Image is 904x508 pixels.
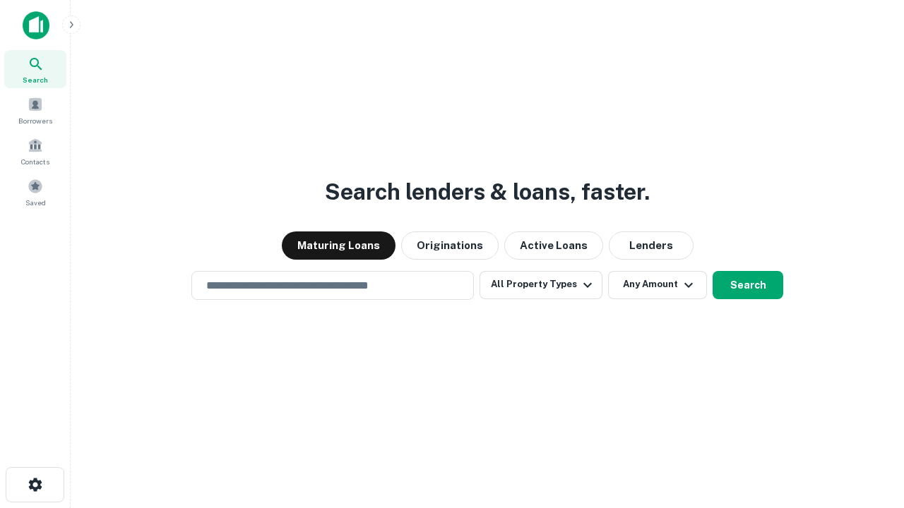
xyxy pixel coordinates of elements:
[4,173,66,211] a: Saved
[25,197,46,208] span: Saved
[609,231,694,260] button: Lenders
[23,11,49,40] img: capitalize-icon.png
[833,395,904,463] iframe: Chat Widget
[282,231,395,260] button: Maturing Loans
[4,91,66,129] a: Borrowers
[713,271,783,299] button: Search
[401,231,499,260] button: Originations
[18,115,52,126] span: Borrowers
[325,175,650,209] h3: Search lenders & loans, faster.
[608,271,707,299] button: Any Amount
[4,132,66,170] a: Contacts
[23,74,48,85] span: Search
[504,231,603,260] button: Active Loans
[480,271,602,299] button: All Property Types
[4,50,66,88] a: Search
[21,156,49,167] span: Contacts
